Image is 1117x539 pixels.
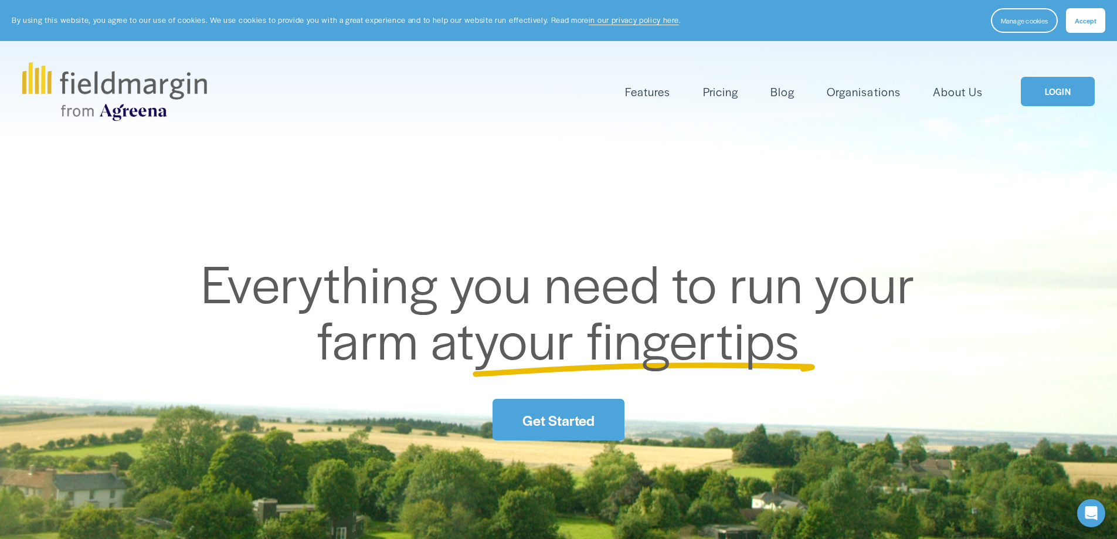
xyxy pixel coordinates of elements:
button: Manage cookies [991,8,1058,33]
span: your fingertips [474,301,800,375]
img: fieldmargin.com [22,62,206,121]
a: Get Started [493,399,624,440]
span: Manage cookies [1001,16,1048,25]
a: folder dropdown [625,82,670,101]
a: LOGIN [1021,77,1095,107]
a: Pricing [703,82,738,101]
a: Blog [770,82,795,101]
a: in our privacy policy here [589,15,679,25]
p: By using this website, you agree to our use of cookies. We use cookies to provide you with a grea... [12,15,681,26]
span: Features [625,83,670,100]
a: About Us [933,82,983,101]
div: Open Intercom Messenger [1077,499,1105,527]
a: Organisations [827,82,900,101]
span: Everything you need to run your farm at [201,245,928,375]
button: Accept [1066,8,1105,33]
span: Accept [1075,16,1096,25]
